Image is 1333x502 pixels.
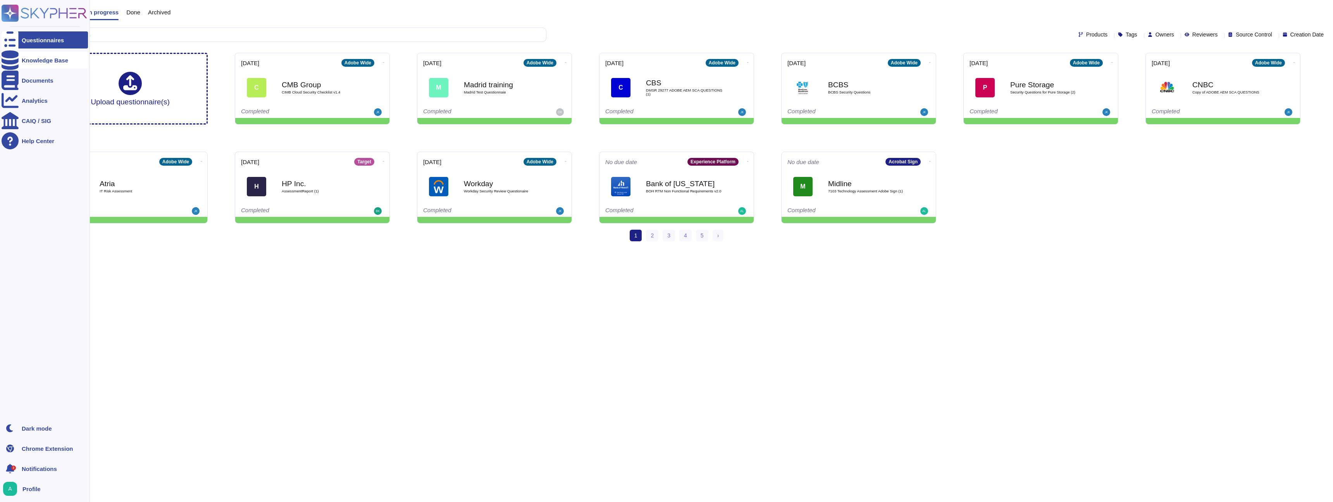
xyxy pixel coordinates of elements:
img: Logo [611,177,630,196]
div: Completed [787,207,882,215]
span: Workday Security Review Questionaire [464,189,541,193]
div: Dark mode [22,426,52,431]
div: Acrobat Sign [885,158,921,166]
div: M [429,78,448,97]
div: Completed [605,207,700,215]
div: Analytics [22,98,48,104]
div: Experience Platform [687,158,739,166]
span: Madrid Test Questionnaie [464,90,541,94]
span: 7103 Technology Assessment Adobe Sign (1) [828,189,906,193]
div: Adobe Wide [524,59,556,67]
a: CAIQ / SIG [2,112,88,129]
span: Reviewers [1192,32,1218,37]
b: Madrid training [464,81,541,88]
b: CNBC [1192,81,1270,88]
img: Logo [1157,78,1177,97]
b: Midline [828,180,906,187]
span: [DATE] [970,60,988,66]
img: user [738,108,746,116]
img: user [1102,108,1110,116]
a: 5 [696,230,708,241]
img: user [556,207,564,215]
img: user [556,108,564,116]
span: Tags [1126,32,1137,37]
div: M [793,177,813,196]
a: Questionnaires [2,31,88,48]
b: BCBS [828,81,906,88]
img: user [738,207,746,215]
div: Adobe Wide [159,158,192,166]
div: Completed [241,108,336,116]
img: user [920,207,928,215]
b: CMB Group [282,81,359,88]
div: Upload questionnaire(s) [91,72,170,106]
div: P [975,78,995,97]
a: 3 [663,230,675,241]
span: Notifications [22,466,57,472]
div: Adobe Wide [1070,59,1103,67]
span: Profile [22,486,41,492]
div: Adobe Wide [888,59,921,67]
span: Owners [1156,32,1174,37]
a: Analytics [2,92,88,109]
a: 4 [679,230,692,241]
div: Help Center [22,138,54,144]
div: Adobe Wide [341,59,374,67]
span: [DATE] [241,60,259,66]
div: Completed [1152,108,1247,116]
div: Completed [423,108,518,116]
span: BCBS Security Questions [828,90,906,94]
span: Source Control [1236,32,1272,37]
b: Pure Storage [1010,81,1088,88]
b: Atria [100,180,177,187]
b: Workday [464,180,541,187]
span: 1 [630,230,642,241]
b: Bank of [US_STATE] [646,180,723,187]
div: 2 [11,466,16,470]
div: CAIQ / SIG [22,118,51,124]
span: Copy of ADOBE AEM SCA QUESTIONS [1192,90,1270,94]
b: HP Inc. [282,180,359,187]
div: Completed [605,108,700,116]
span: Archived [148,9,170,15]
img: user [920,108,928,116]
span: [DATE] [787,60,806,66]
a: Documents [2,72,88,89]
span: AssessmentReport (1) [282,189,359,193]
div: Target [354,158,374,166]
span: DMSR 29277 ADOBE AEM SCA QUESTIONS (1) [646,88,723,96]
div: Completed [970,108,1064,116]
span: Products [1086,32,1107,37]
a: 2 [646,230,658,241]
img: user [1285,108,1292,116]
div: Adobe Wide [524,158,556,166]
div: C [611,78,630,97]
div: Adobe Wide [1252,59,1285,67]
div: Completed [423,207,518,215]
div: Knowledge Base [22,57,68,63]
div: Completed [787,108,882,116]
div: C [247,78,266,97]
div: Documents [22,78,53,83]
img: user [374,108,382,116]
span: IT Risk Assessment [100,189,177,193]
span: Done [126,9,140,15]
a: Chrome Extension [2,440,88,457]
div: Completed [241,207,336,215]
img: user [192,207,200,215]
span: No due date [787,159,819,165]
span: [DATE] [423,159,441,165]
img: user [374,207,382,215]
span: No due date [605,159,637,165]
span: [DATE] [423,60,441,66]
div: Completed [59,207,154,215]
div: Questionnaires [22,37,64,43]
div: H [247,177,266,196]
a: Help Center [2,132,88,149]
a: Knowledge Base [2,52,88,69]
b: CBS [646,79,723,87]
span: [DATE] [241,159,259,165]
span: [DATE] [1152,60,1170,66]
input: Search by keywords [31,28,546,42]
button: user [2,480,22,497]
